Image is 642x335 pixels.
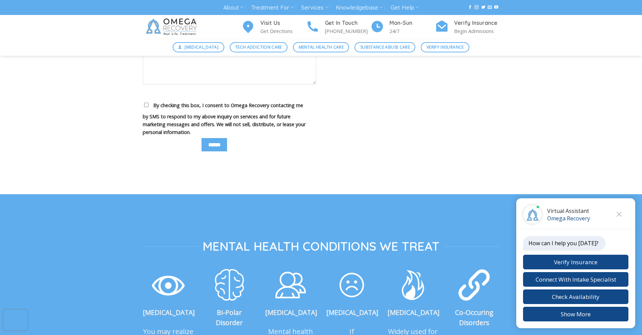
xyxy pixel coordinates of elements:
[251,1,294,14] a: Treatment For
[387,308,439,317] strong: [MEDICAL_DATA]
[389,19,435,28] h4: Mon-Sun
[299,44,344,50] span: Mental Health Care
[143,308,195,317] strong: [MEDICAL_DATA]
[293,42,349,52] a: Mental Health Care
[143,44,316,84] textarea: Your message (optional)
[468,5,472,10] a: Follow on Facebook
[389,27,435,35] p: 24/7
[241,19,306,35] a: Visit Us Get Directions
[143,102,306,135] span: By checking this box, I consent to Omega Recovery contacting me by SMS to respond to my above inq...
[360,44,410,50] span: Substance Abuse Care
[260,19,306,28] h4: Visit Us
[494,5,498,10] a: Follow on YouTube
[454,19,500,28] h4: Verify Insurance
[325,27,370,35] p: [PHONE_NUMBER]
[260,27,306,35] p: Get Directions
[173,42,224,52] a: [MEDICAL_DATA]
[326,308,378,317] strong: [MEDICAL_DATA]
[481,5,485,10] a: Follow on Twitter
[421,42,469,52] a: Verify Insurance
[306,19,370,35] a: Get In Touch [PHONE_NUMBER]
[336,1,383,14] a: Knowledgebase
[354,42,415,52] a: Substance Abuse Care
[325,19,370,28] h4: Get In Touch
[144,103,149,107] input: By checking this box, I consent to Omega Recovery contacting me by SMS to respond to my above inq...
[427,44,464,50] span: Verify Insurance
[216,308,243,328] strong: Bi-Polar Disorder
[203,238,439,254] span: Mental Health Conditions We Treat
[143,15,202,39] img: Omega Recovery
[235,44,282,50] span: Tech Addiction Care
[265,308,317,317] strong: [MEDICAL_DATA]
[488,5,492,10] a: Send us an email
[454,27,500,35] p: Begin Admissions
[474,5,479,10] a: Follow on Instagram
[455,308,493,328] strong: Co-Occuring Disorders
[435,19,500,35] a: Verify Insurance Begin Admissions
[223,1,243,14] a: About
[185,44,219,50] span: [MEDICAL_DATA]
[301,1,328,14] a: Services
[230,42,288,52] a: Tech Addiction Care
[143,36,316,89] label: Your message (optional)
[391,1,419,14] a: Get Help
